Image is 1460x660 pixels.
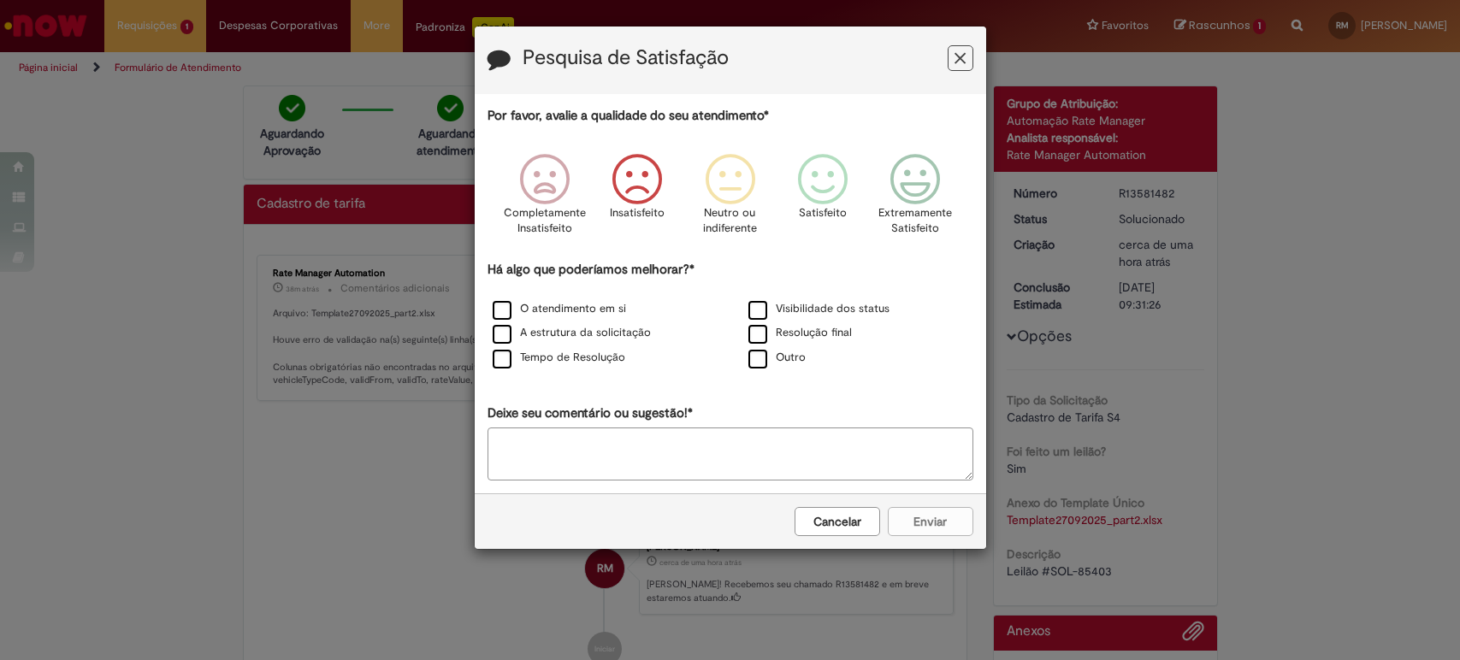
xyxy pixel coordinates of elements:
div: Neutro ou indiferente [686,141,773,258]
label: Deixe seu comentário ou sugestão!* [488,404,693,422]
div: Completamente Insatisfeito [501,141,588,258]
label: A estrutura da solicitação [493,325,651,341]
div: Há algo que poderíamos melhorar?* [488,261,973,371]
label: Resolução final [748,325,852,341]
div: Satisfeito [779,141,866,258]
label: Outro [748,350,806,366]
label: Pesquisa de Satisfação [523,47,729,69]
p: Completamente Insatisfeito [504,205,586,237]
p: Neutro ou indiferente [699,205,760,237]
p: Insatisfeito [610,205,665,221]
label: Visibilidade dos status [748,301,890,317]
p: Extremamente Satisfeito [878,205,952,237]
div: Insatisfeito [594,141,681,258]
label: Tempo de Resolução [493,350,625,366]
div: Extremamente Satisfeito [872,141,959,258]
p: Satisfeito [799,205,847,221]
button: Cancelar [795,507,880,536]
label: Por favor, avalie a qualidade do seu atendimento* [488,107,769,125]
label: O atendimento em si [493,301,626,317]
